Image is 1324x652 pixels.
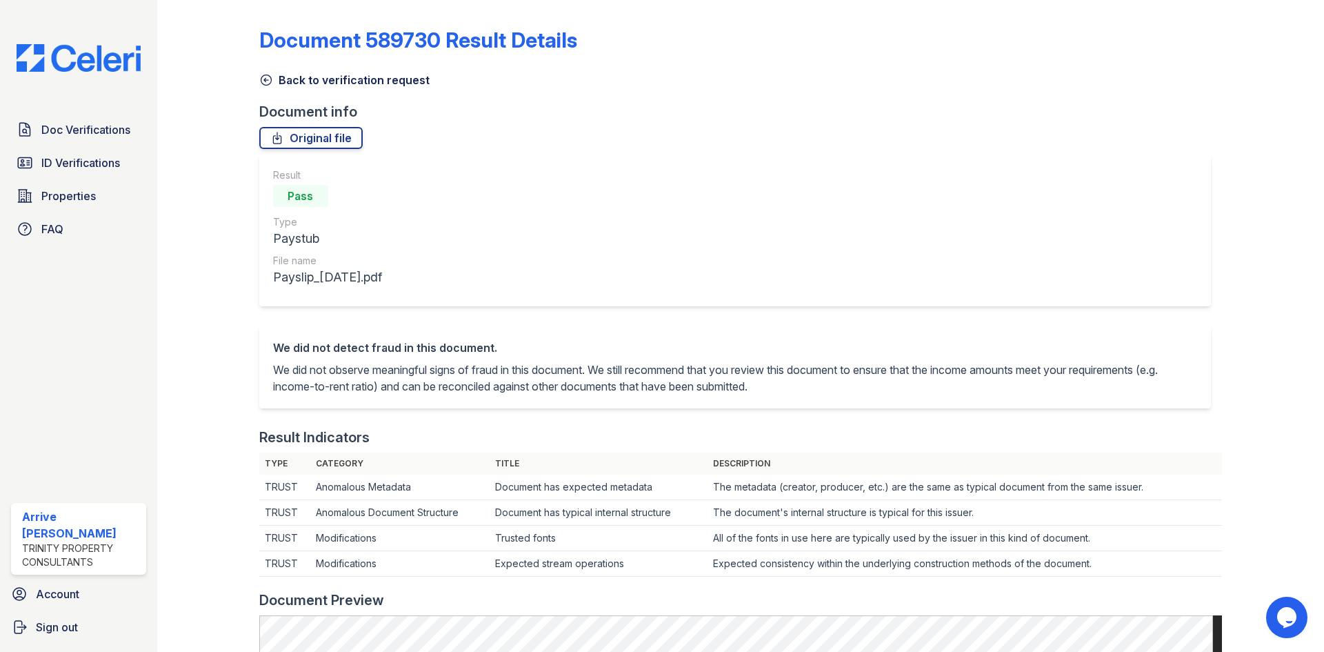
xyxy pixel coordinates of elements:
img: CE_Logo_Blue-a8612792a0a2168367f1c8372b55b34899dd931a85d93a1a3d3e32e68fde9ad4.png [6,44,152,72]
div: Result [273,168,382,182]
p: We did not observe meaningful signs of fraud in this document. We still recommend that you review... [273,362,1197,395]
td: All of the fonts in use here are typically used by the issuer in this kind of document. [708,526,1222,551]
td: The metadata (creator, producer, etc.) are the same as typical document from the same issuer. [708,475,1222,500]
th: Type [259,453,311,475]
td: Document has expected metadata [490,475,708,500]
div: Payslip_[DATE].pdf [273,268,382,287]
a: Doc Verifications [11,116,146,144]
td: Trusted fonts [490,526,708,551]
a: Properties [11,182,146,210]
div: Document info [259,102,1222,121]
span: Properties [41,188,96,204]
td: Anomalous Metadata [310,475,490,500]
td: TRUST [259,551,311,577]
div: File name [273,254,382,268]
th: Title [490,453,708,475]
div: Paystub [273,229,382,248]
td: Expected stream operations [490,551,708,577]
div: We did not detect fraud in this document. [273,339,1197,356]
td: Modifications [310,551,490,577]
iframe: chat widget [1266,597,1310,638]
div: Trinity Property Consultants [22,542,141,569]
div: Type [273,215,382,229]
td: TRUST [259,526,311,551]
th: Description [708,453,1222,475]
td: TRUST [259,500,311,526]
a: Account [6,580,152,608]
td: TRUST [259,475,311,500]
td: Modifications [310,526,490,551]
span: Doc Verifications [41,121,130,138]
td: Expected consistency within the underlying construction methods of the document. [708,551,1222,577]
td: Document has typical internal structure [490,500,708,526]
a: FAQ [11,215,146,243]
span: FAQ [41,221,63,237]
td: Anomalous Document Structure [310,500,490,526]
div: Result Indicators [259,428,370,447]
a: Sign out [6,613,152,641]
td: The document's internal structure is typical for this issuer. [708,500,1222,526]
a: Document 589730 Result Details [259,28,577,52]
th: Category [310,453,490,475]
div: Pass [273,185,328,207]
div: Arrive [PERSON_NAME] [22,508,141,542]
a: ID Verifications [11,149,146,177]
a: Original file [259,127,363,149]
a: Back to verification request [259,72,430,88]
span: Account [36,586,79,602]
div: Document Preview [259,591,384,610]
span: ID Verifications [41,155,120,171]
span: Sign out [36,619,78,635]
